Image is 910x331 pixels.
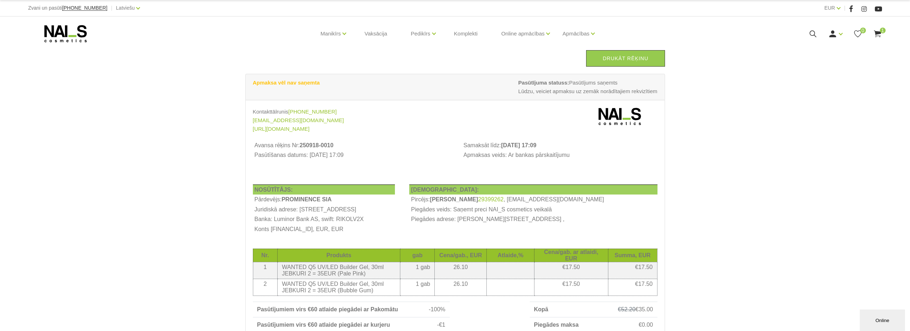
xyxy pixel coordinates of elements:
[288,107,337,116] a: [PHONE_NUMBER]
[300,142,333,148] b: 250918-0010
[409,205,657,215] td: Piegādes veids: Saņemt preci NAI_S cosmetics veikalā
[462,140,657,150] th: Samaksāt līdz:
[448,16,484,51] a: Komplekti
[253,249,277,262] th: Nr.
[253,160,448,170] td: Avansa rēķins izdrukāts: [DATE] 06:09:12
[409,184,657,195] th: [DEMOGRAPHIC_DATA]:
[534,306,548,312] strong: Kopā
[638,306,653,312] span: 35.00
[435,279,487,296] td: 26.10
[411,19,430,48] a: Pedikīrs
[642,322,653,328] span: 0.00
[28,4,107,13] div: Zvani un pasūti
[487,249,534,262] th: Atlaide,%
[359,16,393,51] a: Vaksācija
[253,279,277,296] td: 2
[853,29,862,38] a: 0
[462,150,657,160] td: Apmaksas veids: Ar bankas pārskaitījumu
[437,322,445,328] span: -€1
[518,80,569,86] strong: Pasūtījuma statuss:
[636,306,639,312] span: €
[409,215,657,225] td: Piegādes adrese: [PERSON_NAME][STREET_ADDRESS] ,
[321,19,341,48] a: Manikīrs
[253,125,310,133] a: [URL][DOMAIN_NAME]
[253,140,448,150] th: Avansa rēķins Nr:
[253,150,448,160] td: Pasūtīšanas datums: [DATE] 17:09
[253,107,450,116] div: Kontakttālrunis
[116,4,135,12] a: Latviešu
[435,262,487,279] td: 26.10
[621,306,636,312] s: 52.20
[429,306,445,312] span: -100%
[435,249,487,262] th: Cena/gab., EUR
[111,4,112,13] span: |
[282,196,332,202] b: PROMINENCE SIA
[253,116,344,125] a: [EMAIL_ADDRESS][DOMAIN_NAME]
[253,224,395,234] th: Konts [FINANCIAL_ID], EUR, EUR
[501,19,544,48] a: Online apmācības
[873,29,882,38] a: 1
[608,249,657,262] th: Summa, EUR
[638,322,642,328] span: €
[608,262,657,279] td: €17.50
[860,308,906,331] iframe: chat widget
[277,262,400,279] td: WANTED Q5 UV/LED Builder Gel, 30ml JEBKURI 2 = 35EUR (Pale Pink)
[608,279,657,296] td: €17.50
[253,262,277,279] td: 1
[253,80,320,86] strong: Apmaksa vēl nav saņemta
[478,196,504,203] a: 29399262
[844,4,845,13] span: |
[409,195,657,205] td: Pircējs: , [EMAIL_ADDRESS][DOMAIN_NAME]
[518,78,657,96] span: Pasūtījums saņemts Lūdzu, veiciet apmaksu uz zemāk norādītajiem rekvizītiem
[62,5,107,11] a: [PHONE_NUMBER]
[257,322,390,328] strong: Pasūtījumiem virs €60 atlaide piegādei ar kurjeru
[562,19,589,48] a: Apmācības
[277,249,400,262] th: Produkts
[501,142,536,148] b: [DATE] 17:09
[253,205,395,215] th: Juridiskā adrese: [STREET_ADDRESS]
[253,195,395,205] td: Pārdevējs:
[400,279,435,296] td: 1 gab
[586,50,665,67] a: Drukāt rēķinu
[277,279,400,296] td: WANTED Q5 UV/LED Builder Gel, 30ml JEBKURI 2 = 35EUR (Bubble Gum)
[400,262,435,279] td: 1 gab
[880,28,886,33] span: 1
[534,322,579,328] strong: Piegādes maksa
[253,184,395,195] th: NOSŪTĪTĀJS:
[253,215,395,225] th: Banka: Luminor Bank AS, swift: RIKOLV2X
[534,279,608,296] td: €17.50
[400,249,435,262] th: gab
[430,196,478,202] b: [PERSON_NAME]
[618,306,621,312] s: €
[257,306,398,312] strong: Pasūtījumiem virs €60 atlaide piegādei ar Pakomātu
[860,28,866,33] span: 0
[534,262,608,279] td: €17.50
[824,4,835,12] a: EUR
[534,249,608,262] th: Cena/gab. ar atlaidi, EUR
